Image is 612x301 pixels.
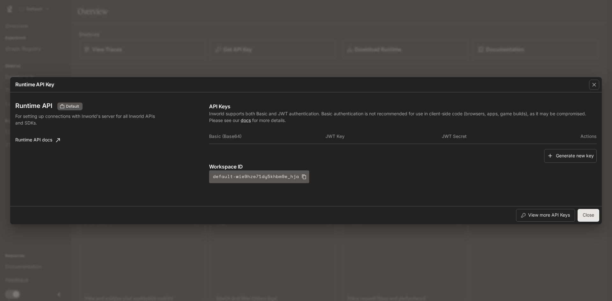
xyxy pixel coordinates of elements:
th: Actions [558,129,597,144]
span: Default [63,104,82,109]
a: Runtime API docs [13,134,62,147]
div: These keys will apply to your current workspace only [57,103,83,110]
p: Runtime API Key [15,81,54,88]
h3: Runtime API [15,103,52,109]
a: docs [241,118,251,123]
p: API Keys [209,103,597,110]
button: Close [578,209,599,222]
th: JWT Secret [442,129,558,144]
button: Generate new key [544,149,597,163]
th: Basic (Base64) [209,129,325,144]
p: Workspace ID [209,163,597,170]
p: Inworld supports both Basic and JWT authentication. Basic authentication is not recommended for u... [209,110,597,124]
button: View more API Keys [516,209,575,222]
button: default-wie9hze71dy5khbm9e_hja [209,170,309,183]
th: JWT Key [325,129,442,144]
p: For setting up connections with Inworld's server for all Inworld APIs and SDKs. [15,113,157,126]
